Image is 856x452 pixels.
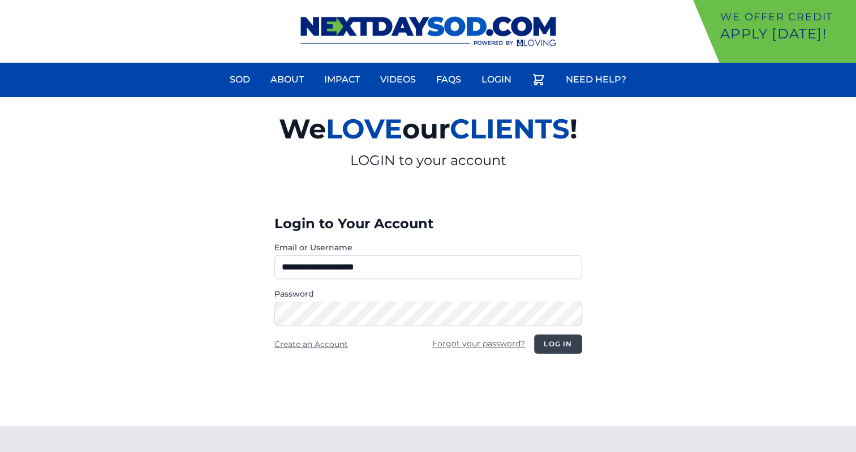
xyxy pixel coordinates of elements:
span: LOVE [326,112,402,145]
a: FAQs [429,66,468,93]
p: LOGIN to your account [148,151,709,169]
button: Log in [534,334,582,354]
h2: We our ! [148,106,709,151]
a: Videos [373,66,423,93]
a: Login [475,66,518,93]
h3: Login to Your Account [274,215,582,233]
p: Apply [DATE]! [720,25,851,43]
a: Create an Account [274,339,348,349]
a: Sod [223,66,257,93]
a: About [264,66,311,93]
p: We offer Credit [720,9,851,25]
a: Need Help? [559,66,633,93]
a: Impact [317,66,367,93]
label: Password [274,288,582,299]
a: Forgot your password? [432,338,525,349]
span: CLIENTS [450,112,570,145]
label: Email or Username [274,242,582,253]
